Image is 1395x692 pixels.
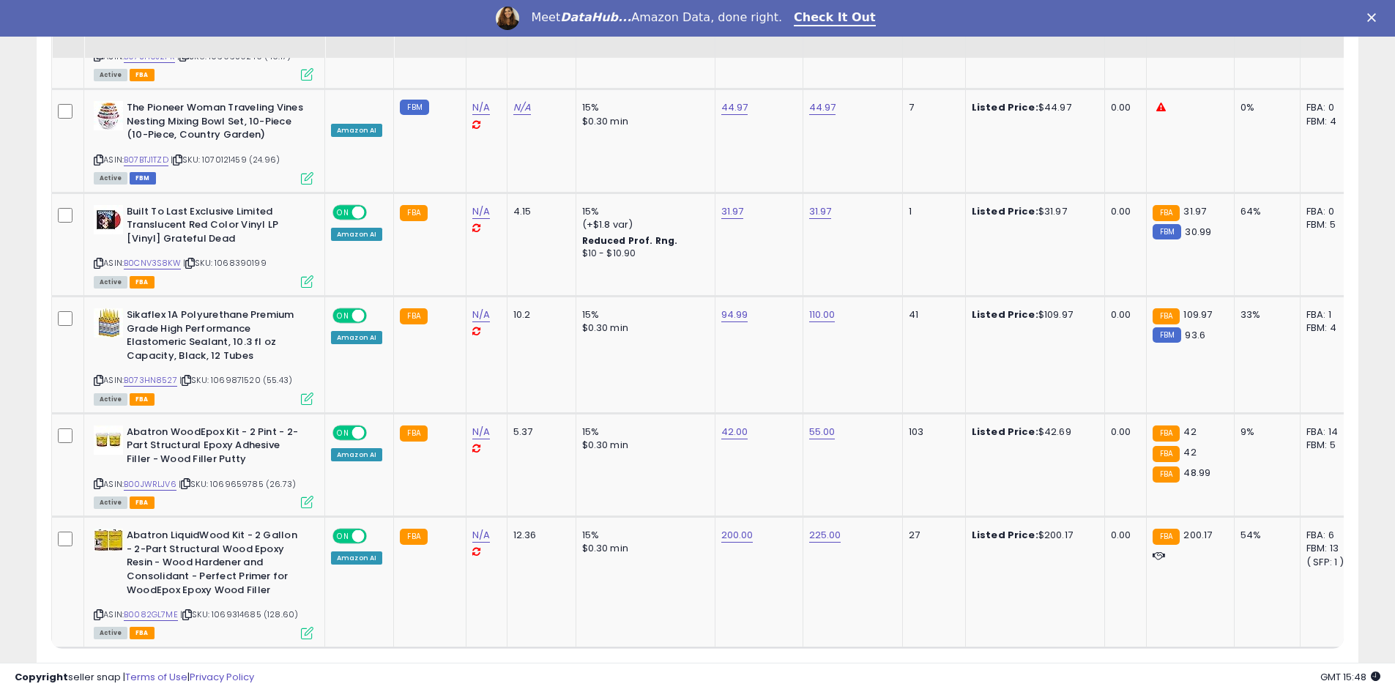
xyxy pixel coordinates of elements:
[972,528,1038,542] b: Listed Price:
[582,542,704,555] div: $0.30 min
[1111,101,1135,114] div: 0.00
[972,101,1093,114] div: $44.97
[130,496,155,509] span: FBA
[171,154,280,165] span: | SKU: 1070121459 (24.96)
[125,670,187,684] a: Terms of Use
[94,529,123,551] img: 51AKCecdAJL._SL40_.jpg
[124,154,168,166] a: B07BTJ1TZD
[1306,321,1355,335] div: FBM: 4
[94,308,313,403] div: ASIN:
[582,308,704,321] div: 15%
[1367,13,1382,22] div: Close
[1306,556,1355,569] div: ( SFP: 1 )
[400,529,427,545] small: FBA
[400,100,428,115] small: FBM
[179,374,292,386] span: | SKU: 1069871520 (55.43)
[513,308,565,321] div: 10.2
[1183,308,1212,321] span: 109.97
[1183,528,1212,542] span: 200.17
[972,529,1093,542] div: $200.17
[1320,670,1380,684] span: 2025-09-10 15:48 GMT
[1240,308,1289,321] div: 33%
[472,425,490,439] a: N/A
[1306,542,1355,555] div: FBM: 13
[94,496,127,509] span: All listings currently available for purchase on Amazon
[1185,225,1211,239] span: 30.99
[94,308,123,338] img: 51AwJBSxBlL._SL40_.jpg
[513,425,565,439] div: 5.37
[331,331,382,344] div: Amazon AI
[560,10,631,24] i: DataHub...
[1240,101,1289,114] div: 0%
[972,100,1038,114] b: Listed Price:
[94,205,123,234] img: 412BE5AVNNL._SL40_.jpg
[94,101,123,130] img: 51AqGa0dBlL._SL40_.jpg
[909,101,954,114] div: 7
[1153,308,1180,324] small: FBA
[124,609,178,621] a: B0082GL7ME
[582,234,678,247] b: Reduced Prof. Rng.
[1306,115,1355,128] div: FBM: 4
[1185,328,1205,342] span: 93.6
[909,308,954,321] div: 41
[809,425,836,439] a: 55.00
[809,528,841,543] a: 225.00
[179,478,296,490] span: | SKU: 1069659785 (26.73)
[1111,308,1135,321] div: 0.00
[1111,205,1135,218] div: 0.00
[972,205,1093,218] div: $31.97
[1153,446,1180,462] small: FBA
[94,627,127,639] span: All listings currently available for purchase on Amazon
[1240,529,1289,542] div: 54%
[531,10,782,25] div: Meet Amazon Data, done right.
[809,204,832,219] a: 31.97
[94,393,127,406] span: All listings currently available for purchase on Amazon
[1183,445,1196,459] span: 42
[721,528,754,543] a: 200.00
[94,529,313,637] div: ASIN:
[472,204,490,219] a: N/A
[909,529,954,542] div: 27
[94,69,127,81] span: All listings currently available for purchase on Amazon
[1306,439,1355,452] div: FBM: 5
[365,310,388,322] span: OFF
[127,425,305,470] b: Abatron WoodEpox Kit - 2 Pint - 2-Part Structural Epoxy Adhesive Filler - Wood Filler Putty
[127,529,305,600] b: Abatron LiquidWood Kit - 2 Gallon - 2-Part Structural Wood Epoxy Resin - Wood Hardener and Consol...
[582,115,704,128] div: $0.30 min
[190,670,254,684] a: Privacy Policy
[177,51,291,62] span: | SKU: 1069659249 (49.17)
[365,206,388,218] span: OFF
[809,308,836,322] a: 110.00
[1306,218,1355,231] div: FBM: 5
[130,172,156,185] span: FBM
[721,425,748,439] a: 42.00
[400,425,427,442] small: FBA
[513,205,565,218] div: 4.15
[1153,224,1181,239] small: FBM
[334,530,352,543] span: ON
[582,439,704,452] div: $0.30 min
[721,308,748,322] a: 94.99
[124,374,177,387] a: B073HN8527
[15,670,68,684] strong: Copyright
[794,10,876,26] a: Check It Out
[909,205,954,218] div: 1
[124,257,181,269] a: B0CNV3S8KW
[513,100,531,115] a: N/A
[513,529,565,542] div: 12.36
[400,205,427,221] small: FBA
[582,321,704,335] div: $0.30 min
[1306,529,1355,542] div: FBA: 6
[1240,205,1289,218] div: 64%
[472,308,490,322] a: N/A
[582,425,704,439] div: 15%
[127,205,305,250] b: Built To Last Exclusive Limited Translucent Red Color Vinyl LP [Vinyl] Grateful Dead
[94,276,127,289] span: All listings currently available for purchase on Amazon
[127,101,305,146] b: The Pioneer Woman Traveling Vines Nesting Mixing Bowl Set, 10-Piece (10-Piece, Country Garden)
[94,425,313,507] div: ASIN:
[1183,466,1210,480] span: 48.99
[400,308,427,324] small: FBA
[1183,204,1206,218] span: 31.97
[721,100,748,115] a: 44.97
[472,100,490,115] a: N/A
